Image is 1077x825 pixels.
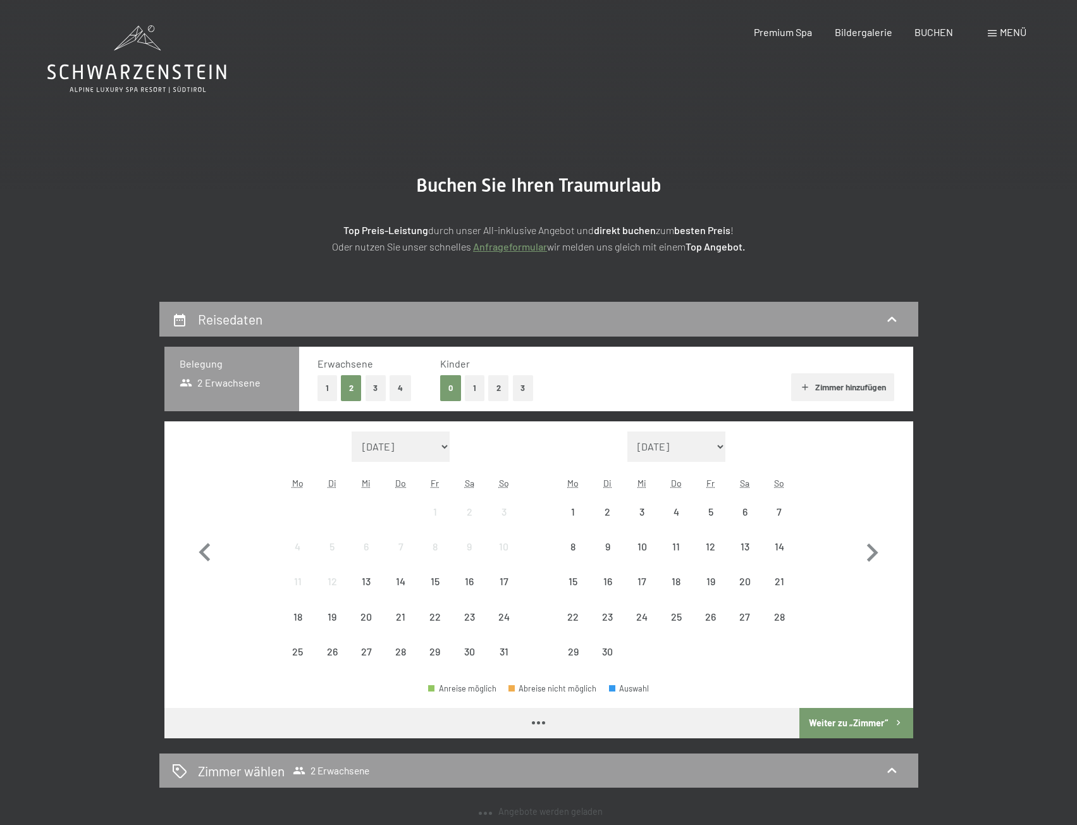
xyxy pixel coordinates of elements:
div: 2 [592,507,624,538]
abbr: Montag [567,478,579,488]
div: Sat Aug 30 2025 [452,635,486,669]
div: Anreise nicht möglich [384,530,418,564]
div: 9 [453,542,485,573]
abbr: Mittwoch [637,478,646,488]
div: 4 [660,507,692,538]
div: 13 [729,542,761,573]
div: Anreise nicht möglich [281,635,315,669]
div: Auswahl [609,685,649,693]
div: Tue Sep 16 2025 [591,564,625,599]
div: Mon Aug 11 2025 [281,564,315,599]
abbr: Samstag [740,478,749,488]
h2: Reisedaten [198,311,262,327]
div: Anreise nicht möglich [659,564,693,599]
button: Nächster Monat [854,431,890,669]
div: Wed Sep 10 2025 [625,530,659,564]
div: Anreise nicht möglich [452,530,486,564]
div: Anreise nicht möglich [693,599,727,633]
div: Anreise nicht möglich [625,530,659,564]
abbr: Donnerstag [671,478,682,488]
div: Anreise nicht möglich [418,495,452,529]
div: Anreise nicht möglich [349,564,383,599]
div: 5 [694,507,726,538]
div: Anreise nicht möglich [418,564,452,599]
div: Tue Aug 12 2025 [315,564,349,599]
div: 31 [488,647,519,678]
div: Tue Aug 05 2025 [315,530,349,564]
div: Sat Aug 02 2025 [452,495,486,529]
button: Zimmer hinzufügen [791,373,894,401]
abbr: Donnerstag [395,478,406,488]
div: 12 [316,576,348,608]
div: 22 [557,612,589,643]
span: BUCHEN [914,26,953,38]
div: Anreise nicht möglich [452,635,486,669]
div: Anreise nicht möglich [762,530,796,564]
div: Sun Sep 14 2025 [762,530,796,564]
div: Anreise nicht möglich [762,495,796,529]
div: Sat Sep 27 2025 [728,599,762,633]
div: 13 [350,576,382,608]
div: 10 [488,542,519,573]
strong: direkt buchen [594,224,656,236]
div: Mon Aug 25 2025 [281,635,315,669]
div: Anreise nicht möglich [486,530,520,564]
div: Anreise nicht möglich [659,599,693,633]
div: Sun Sep 07 2025 [762,495,796,529]
div: 15 [419,576,451,608]
div: Mon Aug 18 2025 [281,599,315,633]
div: Tue Aug 26 2025 [315,635,349,669]
h2: Zimmer wählen [198,762,285,780]
div: Anreise nicht möglich [591,599,625,633]
div: Tue Sep 30 2025 [591,635,625,669]
div: Anreise nicht möglich [452,564,486,599]
div: 28 [385,647,417,678]
div: Anreise nicht möglich [418,635,452,669]
div: Anreise nicht möglich [452,599,486,633]
div: Mon Sep 08 2025 [556,530,590,564]
div: Wed Sep 17 2025 [625,564,659,599]
div: 20 [729,576,761,608]
span: Erwachsene [317,357,373,369]
div: Sat Aug 09 2025 [452,530,486,564]
div: Fri Aug 15 2025 [418,564,452,599]
div: Anreise nicht möglich [591,530,625,564]
span: Buchen Sie Ihren Traumurlaub [416,174,662,196]
div: Anreise nicht möglich [625,564,659,599]
div: Abreise nicht möglich [508,685,597,693]
div: Anreise nicht möglich [315,599,349,633]
div: Sat Aug 23 2025 [452,599,486,633]
button: 4 [390,375,411,401]
div: Anreise nicht möglich [486,564,520,599]
div: Tue Aug 19 2025 [315,599,349,633]
div: Anreise nicht möglich [728,564,762,599]
button: Vorheriger Monat [187,431,223,669]
div: Anreise nicht möglich [591,564,625,599]
div: 24 [626,612,658,643]
div: Sun Aug 10 2025 [486,530,520,564]
div: Anreise nicht möglich [591,635,625,669]
button: 3 [366,375,386,401]
a: Anfrageformular [473,240,547,252]
div: Sun Aug 31 2025 [486,635,520,669]
button: 1 [465,375,484,401]
div: Anreise nicht möglich [591,495,625,529]
div: 3 [626,507,658,538]
div: 11 [282,576,314,608]
strong: besten Preis [674,224,730,236]
div: 11 [660,542,692,573]
div: 3 [488,507,519,538]
div: Wed Aug 13 2025 [349,564,383,599]
div: 21 [763,576,795,608]
div: 26 [316,647,348,678]
div: Anreise nicht möglich [418,530,452,564]
abbr: Dienstag [603,478,612,488]
div: Sun Aug 24 2025 [486,599,520,633]
div: Anreise nicht möglich [384,635,418,669]
div: 14 [763,542,795,573]
div: Sat Sep 20 2025 [728,564,762,599]
abbr: Freitag [706,478,715,488]
div: Anreise möglich [428,685,496,693]
div: 29 [419,647,451,678]
strong: Top Angebot. [686,240,745,252]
